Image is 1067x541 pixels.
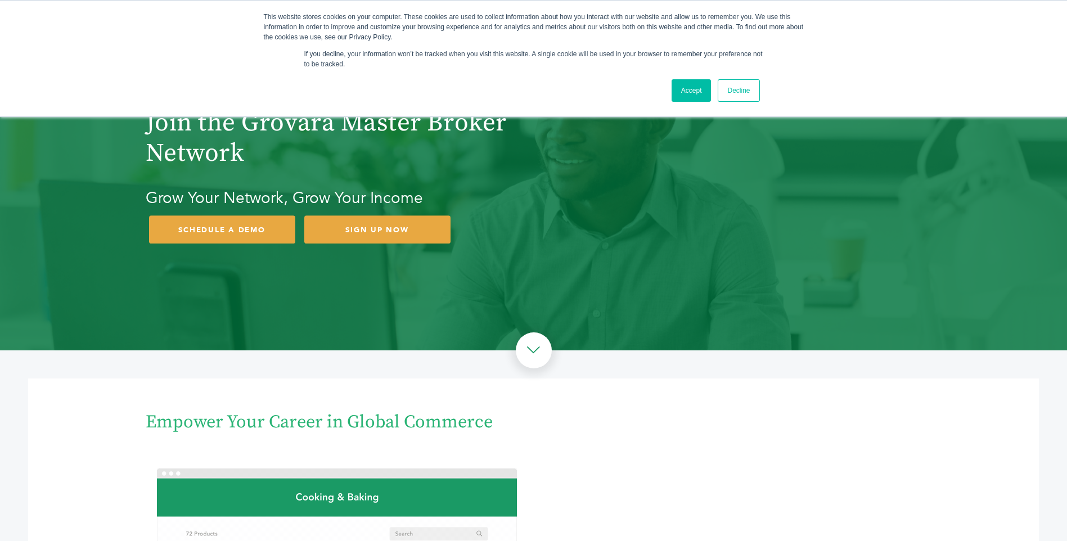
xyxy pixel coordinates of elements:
a: SIGN UP NOW [304,215,451,244]
h1: Join the Grovara Master Broker Network [146,108,528,169]
h2: Grow Your Network, Grow Your Income [146,186,528,211]
a: Decline [718,79,759,102]
p: If you decline, your information won’t be tracked when you visit this website. A single cookie wi... [304,49,763,69]
h1: Empower Your Career in Global Commerce [146,411,922,435]
div: This website stores cookies on your computer. These cookies are used to collect information about... [264,12,804,42]
a: Accept [672,79,712,102]
a: SCHEDULE A DEMO [149,215,295,244]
